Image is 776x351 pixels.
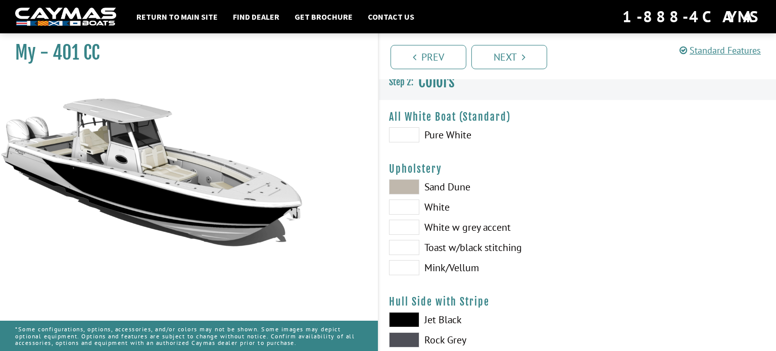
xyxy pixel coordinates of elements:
a: Return to main site [131,10,223,23]
label: White w grey accent [389,220,567,235]
ul: Pagination [388,43,776,69]
label: Toast w/black stitching [389,240,567,255]
h1: My - 401 CC [15,41,353,64]
a: Standard Features [680,44,761,56]
label: White [389,199,567,215]
a: Get Brochure [289,10,358,23]
h3: Colors [379,63,776,101]
label: Mink/Vellum [389,260,567,275]
a: Find Dealer [228,10,284,23]
h4: All White Boat (Standard) [389,111,766,123]
label: Pure White [389,127,567,142]
img: white-logo-c9c8dbefe5ff5ceceb0f0178aa75bf4bb51f6bca0971e226c86eb53dfe498488.png [15,8,116,26]
div: 1-888-4CAYMAS [622,6,761,28]
label: Sand Dune [389,179,567,194]
p: *Some configurations, options, accessories, and/or colors may not be shown. Some images may depic... [15,321,363,351]
a: Prev [391,45,466,69]
h4: Hull Side with Stripe [389,295,766,308]
label: Jet Black [389,312,567,327]
label: Rock Grey [389,332,567,347]
a: Contact Us [363,10,419,23]
a: Next [471,45,547,69]
h4: Upholstery [389,163,766,175]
